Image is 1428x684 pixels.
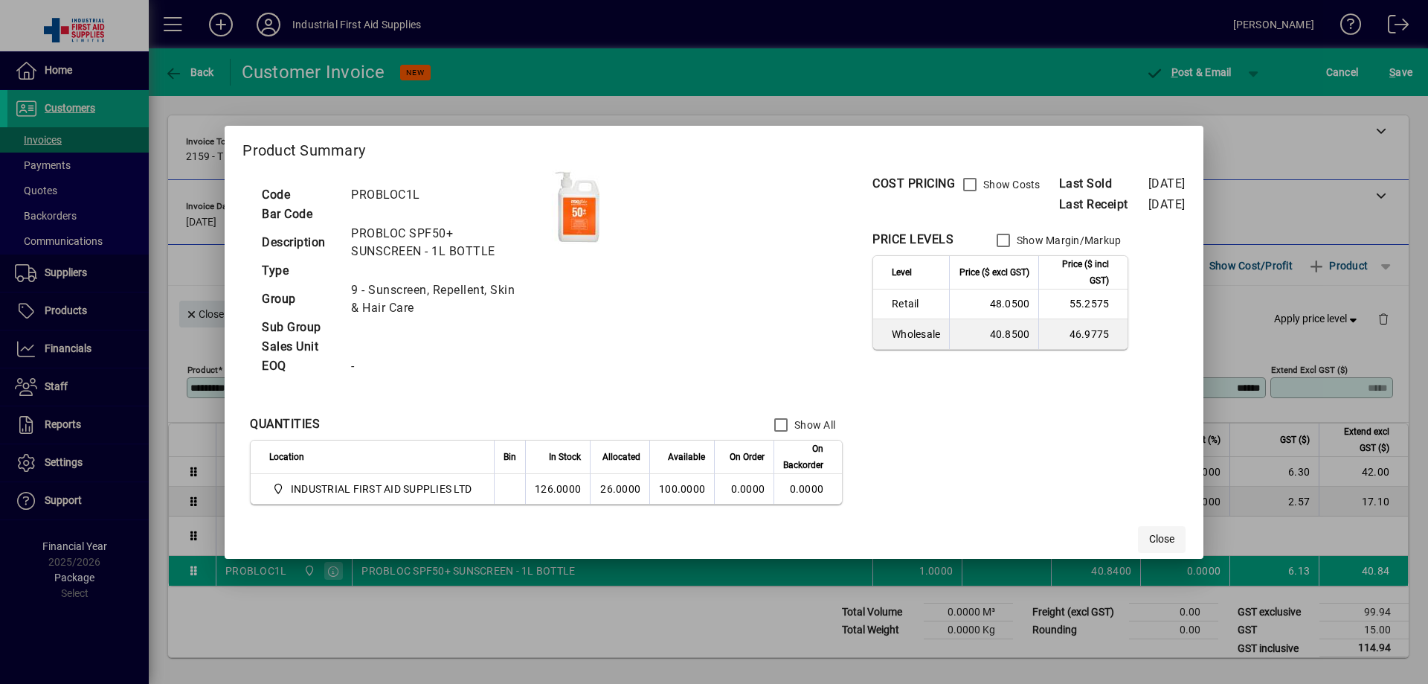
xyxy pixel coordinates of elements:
[1048,256,1109,289] span: Price ($ incl GST)
[254,205,344,224] td: Bar Code
[250,415,320,433] div: QUANTITIES
[254,261,344,281] td: Type
[269,449,304,465] span: Location
[872,231,953,249] div: PRICE LEVELS
[254,357,344,376] td: EOQ
[291,482,472,496] span: INDUSTRIAL FIRST AID SUPPLIES LTD
[649,474,714,504] td: 100.0000
[254,281,344,318] td: Group
[540,170,614,244] img: contain
[959,264,1029,281] span: Price ($ excl GST)
[344,224,540,261] td: PROBLOC SPF50+ SUNSCREEN - 1L BOTTLE
[1059,175,1148,193] span: Last Sold
[1014,233,1122,248] label: Show Margin/Markup
[1038,319,1128,349] td: 46.9775
[949,319,1038,349] td: 40.8500
[602,449,640,465] span: Allocated
[949,290,1038,319] td: 48.0500
[872,175,955,193] div: COST PRICING
[1059,196,1148,214] span: Last Receipt
[549,449,581,465] span: In Stock
[225,126,1203,169] h2: Product Summary
[1148,176,1186,191] span: [DATE]
[525,474,590,504] td: 126.0000
[1149,531,1174,547] span: Close
[344,281,540,318] td: 9 - Sunscreen, Repellent, Skin & Hair Care
[892,296,940,311] span: Retail
[254,185,344,205] td: Code
[1138,526,1186,553] button: Close
[590,474,649,504] td: 26.0000
[791,418,835,432] label: Show All
[731,483,765,495] span: 0.0000
[773,474,842,504] td: 0.0000
[892,264,912,281] span: Level
[254,224,344,261] td: Description
[504,449,516,465] span: Bin
[254,337,344,357] td: Sales Unit
[980,177,1041,192] label: Show Costs
[344,185,540,205] td: PROBLOC1L
[668,449,705,465] span: Available
[269,480,477,498] span: INDUSTRIAL FIRST AID SUPPLIES LTD
[1038,290,1128,319] td: 55.2575
[783,441,823,473] span: On Backorder
[254,318,344,337] td: Sub Group
[344,357,540,376] td: -
[730,449,765,465] span: On Order
[1148,197,1186,211] span: [DATE]
[892,327,940,342] span: Wholesale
